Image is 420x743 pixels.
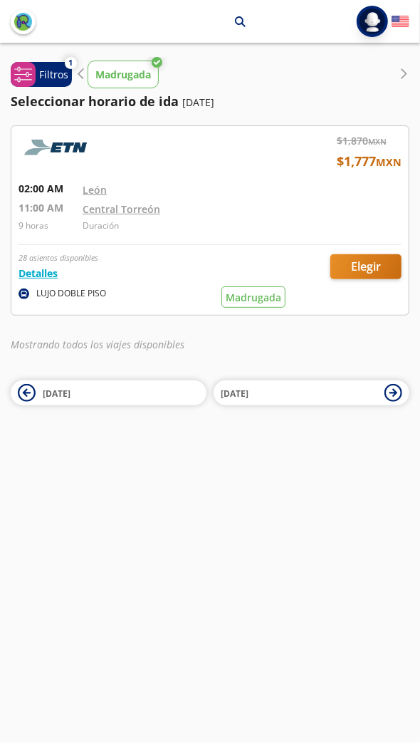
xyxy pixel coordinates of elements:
span: [DATE] [221,388,248,400]
p: 28 asientos disponibles [19,252,98,264]
p: Filtros [39,67,68,82]
button: [DATE] [214,380,409,405]
button: 1Filtros [11,62,72,87]
span: [DATE] [43,388,70,400]
p: LUJO DOBLE PISO [36,287,106,300]
button: Abrir menú de usuario [357,6,388,37]
em: Mostrando todos los viajes disponibles [11,338,184,351]
button: Madrugada [88,61,159,88]
span: 1 [69,57,73,69]
p: Madrugada [95,67,151,82]
button: English [392,13,409,31]
p: León [143,14,167,29]
a: León [83,183,107,197]
button: Detalles [19,266,58,281]
button: [DATE] [11,380,206,405]
a: Central Torreón [83,202,160,216]
p: Torreón [185,14,224,29]
button: back [11,9,36,34]
p: Seleccionar horario de ida [11,92,179,111]
p: [DATE] [182,95,214,110]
